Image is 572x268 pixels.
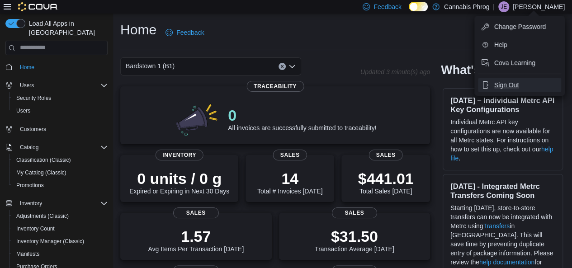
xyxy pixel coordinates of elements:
button: Clear input [279,63,286,70]
div: Avg Items Per Transaction [DATE] [148,227,244,253]
button: My Catalog (Classic) [9,166,111,179]
button: Catalog [2,141,111,154]
span: Promotions [16,182,44,189]
button: Promotions [9,179,111,192]
button: Users [9,104,111,117]
span: Cova Learning [494,58,535,67]
span: Sales [332,207,377,218]
p: 0 units / 0 g [129,169,229,188]
span: Feedback [176,28,204,37]
p: 14 [257,169,322,188]
span: Sales [173,207,218,218]
a: Classification (Classic) [13,155,75,165]
img: 0 [174,101,221,137]
button: Inventory [2,197,111,210]
span: JE [501,1,507,12]
button: Users [16,80,38,91]
span: Home [16,61,108,73]
div: Joshua Elmore [498,1,509,12]
button: Users [2,79,111,92]
a: Adjustments (Classic) [13,211,72,221]
button: Security Roles [9,92,111,104]
span: Users [13,105,108,116]
span: Adjustments (Classic) [13,211,108,221]
span: Traceability [246,81,304,92]
span: Inventory Manager (Classic) [16,238,84,245]
button: Open list of options [288,63,296,70]
p: 1.57 [148,227,244,245]
p: [PERSON_NAME] [513,1,565,12]
a: Home [16,62,38,73]
button: Help [478,38,561,52]
button: Classification (Classic) [9,154,111,166]
p: $441.01 [358,169,414,188]
span: Change Password [494,22,546,31]
span: Users [16,107,30,114]
button: Catalog [16,142,42,153]
p: $31.50 [315,227,394,245]
span: Load All Apps in [GEOGRAPHIC_DATA] [25,19,108,37]
a: Promotions [13,180,47,191]
div: Total Sales [DATE] [358,169,414,195]
a: Inventory Count [13,223,58,234]
span: Classification (Classic) [13,155,108,165]
h3: [DATE] – Individual Metrc API Key Configurations [450,96,555,114]
span: Help [494,40,507,49]
span: Customers [20,126,46,133]
span: Users [16,80,108,91]
span: Adjustments (Classic) [16,212,69,220]
button: Customers [2,122,111,136]
span: Sales [273,150,307,160]
a: help documentation [479,259,534,266]
span: Feedback [373,2,401,11]
div: All invoices are successfully submitted to traceability! [228,106,376,132]
p: | [493,1,495,12]
span: Inventory [20,200,42,207]
span: Inventory Manager (Classic) [13,236,108,247]
a: Feedback [162,24,208,42]
p: Updated 3 minute(s) ago [360,68,430,75]
a: My Catalog (Classic) [13,167,70,178]
button: Change Password [478,19,561,34]
span: Promotions [13,180,108,191]
div: Transaction Average [DATE] [315,227,394,253]
span: Inventory [16,198,108,209]
a: Manifests [13,249,43,259]
span: Catalog [20,144,38,151]
h2: What's new [441,63,507,77]
span: Sales [369,150,403,160]
p: 0 [228,106,376,124]
a: Inventory Manager (Classic) [13,236,88,247]
h1: Home [120,21,156,39]
h3: [DATE] - Integrated Metrc Transfers Coming Soon [450,182,555,200]
span: Sign Out [494,80,519,89]
button: Adjustments (Classic) [9,210,111,222]
span: Catalog [16,142,108,153]
input: Dark Mode [409,2,428,11]
p: Individual Metrc API key configurations are now available for all Metrc states. For instructions ... [450,118,555,163]
span: Customers [16,123,108,135]
button: Cova Learning [478,56,561,70]
img: Cova [18,2,58,11]
span: Bardstown 1 (B1) [126,61,175,71]
span: Users [20,82,34,89]
a: Users [13,105,34,116]
span: Classification (Classic) [16,156,71,164]
a: Security Roles [13,93,55,103]
button: Sign Out [478,78,561,92]
span: Manifests [13,249,108,259]
button: Home [2,61,111,74]
span: Inventory Count [16,225,55,232]
p: Cannabis Phrog [444,1,489,12]
span: Inventory [155,150,203,160]
button: Inventory [16,198,46,209]
span: My Catalog (Classic) [13,167,108,178]
a: Customers [16,124,50,135]
div: Expired or Expiring in Next 30 Days [129,169,229,195]
span: Security Roles [13,93,108,103]
button: Manifests [9,248,111,260]
span: Home [20,64,34,71]
button: Inventory Manager (Classic) [9,235,111,248]
span: Security Roles [16,94,51,102]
